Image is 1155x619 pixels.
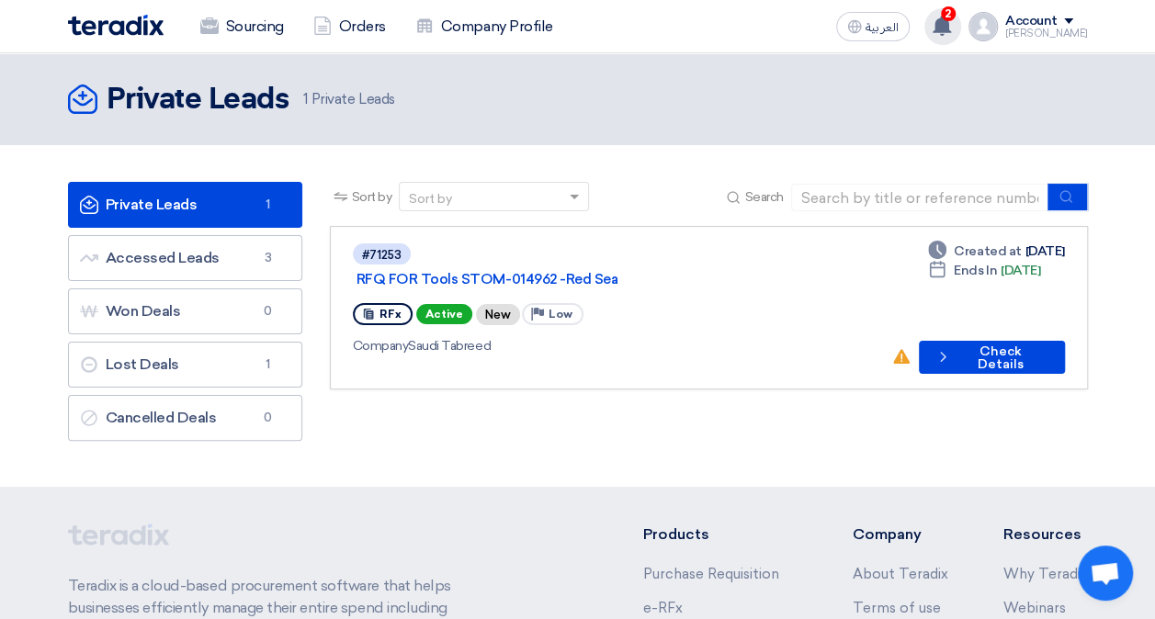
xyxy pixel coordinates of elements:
[68,395,302,441] a: Cancelled Deals0
[409,189,452,208] div: Sort by
[401,6,568,47] a: Company Profile
[928,261,1040,280] div: [DATE]
[303,91,308,107] span: 1
[257,196,279,214] span: 1
[416,304,472,324] span: Active
[68,342,302,388] a: Lost Deals1
[853,600,941,616] a: Terms of use
[68,288,302,334] a: Won Deals0
[476,304,520,325] div: New
[303,89,394,110] span: Private Leads
[353,336,877,355] div: Saudi Tabreed
[107,82,289,118] h2: Private Leads
[257,249,279,267] span: 3
[68,235,302,281] a: Accessed Leads3
[919,341,1065,374] button: Check Details
[379,308,402,321] span: RFx
[257,355,279,374] span: 1
[642,600,682,616] a: e-RFx
[954,261,997,280] span: Ends In
[1005,28,1088,39] div: [PERSON_NAME]
[642,566,778,582] a: Purchase Requisition
[68,15,164,36] img: Teradix logo
[1003,600,1066,616] a: Webinars
[352,187,392,207] span: Sort by
[549,308,572,321] span: Low
[928,242,1064,261] div: [DATE]
[968,12,998,41] img: profile_test.png
[866,21,899,34] span: العربية
[362,249,402,261] div: #71253
[1003,566,1088,582] a: Why Teradix
[853,566,948,582] a: About Teradix
[357,271,816,287] a: RFQ FOR Tools STOM-014962 -Red Sea
[1005,14,1058,29] div: Account
[1003,523,1088,546] li: Resources
[836,12,910,41] button: العربية
[941,6,956,21] span: 2
[257,409,279,427] span: 0
[257,302,279,321] span: 0
[853,523,948,546] li: Company
[299,6,401,47] a: Orders
[186,6,299,47] a: Sourcing
[68,182,302,228] a: Private Leads1
[954,242,1021,261] span: Created at
[353,338,409,354] span: Company
[744,187,783,207] span: Search
[791,184,1048,211] input: Search by title or reference number
[642,523,798,546] li: Products
[1078,546,1133,601] a: Open chat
